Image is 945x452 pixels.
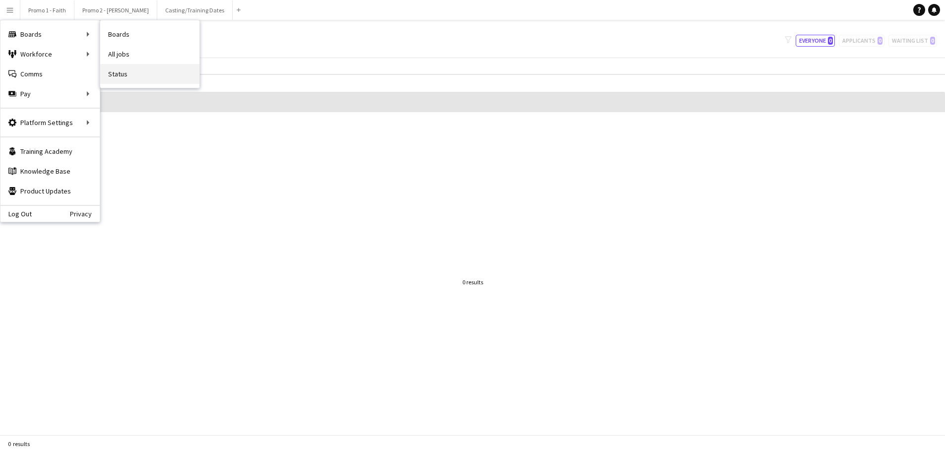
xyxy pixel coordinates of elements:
button: Everyone0 [796,35,835,47]
button: Promo 1 - Faith [20,0,74,20]
div: Boards [0,24,100,44]
a: All jobs [100,44,199,64]
a: Log Out [0,210,32,218]
a: Status [100,64,199,84]
a: Training Academy [0,141,100,161]
div: Pay [0,84,100,104]
button: Promo 2 - [PERSON_NAME] [74,0,157,20]
a: Knowledge Base [0,161,100,181]
div: Workforce [0,44,100,64]
a: Privacy [70,210,100,218]
span: 0 [828,37,833,45]
a: Boards [100,24,199,44]
button: Casting/Training Dates [157,0,233,20]
a: Comms [0,64,100,84]
div: 0 results [462,278,483,286]
div: Platform Settings [0,113,100,132]
a: Product Updates [0,181,100,201]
